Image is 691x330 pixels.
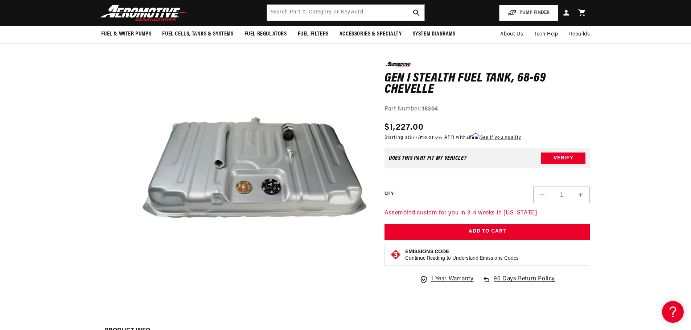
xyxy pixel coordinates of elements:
h1: Gen I Stealth Fuel Tank, 68-69 Chevelle [384,72,590,95]
input: Search by Part Number, Category or Keyword [267,5,424,21]
a: 1 Year Warranty [419,275,473,284]
button: PUMP FINDER [499,5,558,21]
button: Verify [541,153,585,164]
span: Accessories & Specialty [340,30,402,38]
media-gallery: Gallery Viewer [101,57,370,305]
summary: Accessories & Specialty [334,26,407,43]
span: System Diagrams [413,30,456,38]
strong: 18304 [422,106,438,112]
span: Fuel Cells, Tanks & Systems [162,30,233,38]
strong: Emissions Code [405,249,449,255]
span: Fuel Regulators [244,30,287,38]
summary: Fuel Regulators [239,26,292,43]
summary: Fuel Filters [292,26,334,43]
span: 1 Year Warranty [431,275,473,284]
p: Starting at /mo or 0% APR with . [384,134,521,141]
span: Fuel & Water Pumps [101,30,152,38]
a: 90 Days Return Policy [482,275,555,291]
summary: Rebuilds [564,26,596,43]
span: $77 [410,135,418,140]
div: Does This part fit My vehicle? [389,155,467,161]
a: See if you qualify - Learn more about Affirm Financing (opens in modal) [480,135,521,140]
button: search button [408,5,424,21]
button: Emissions CodeContinue Reading to Understand Emissions Codes [405,249,519,262]
img: Aeromotive [98,4,189,21]
img: Emissions code [390,249,402,260]
span: 90 Days Return Policy [494,275,555,291]
span: Affirm [466,134,479,139]
a: About Us [495,26,528,43]
p: Continue Reading to Understand Emissions Codes [405,255,519,262]
div: Part Number: [384,104,590,114]
summary: Fuel & Water Pumps [96,26,157,43]
span: Tech Help [534,30,558,38]
label: QTY [384,191,394,197]
span: $1,227.00 [384,121,424,134]
span: About Us [500,32,523,37]
summary: System Diagrams [407,26,461,43]
span: Rebuilds [569,30,590,38]
summary: Tech Help [528,26,563,43]
p: Assembled custom for you in 3-4 weeks in [US_STATE] [384,209,590,218]
summary: Fuel Cells, Tanks & Systems [157,26,239,43]
span: Fuel Filters [298,30,329,38]
button: Add to Cart [384,224,590,240]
